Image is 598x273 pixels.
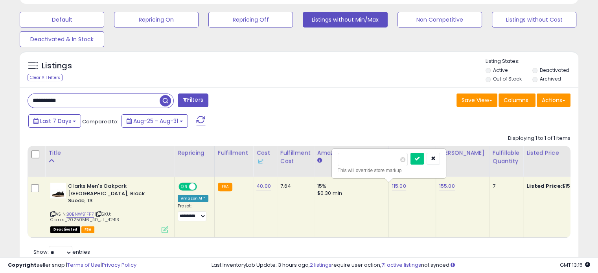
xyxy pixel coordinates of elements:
[67,261,101,269] a: Terms of Use
[50,183,168,232] div: ASIN:
[212,262,590,269] div: Last InventoryLab Update: 3 hours ago, require user action, not synced.
[218,183,232,191] small: FBA
[493,75,522,82] label: Out of Stock
[256,158,264,165] img: InventoryLab Logo
[508,135,570,142] div: Displaying 1 to 1 of 1 items
[493,149,520,165] div: Fulfillable Quantity
[8,261,37,269] strong: Copyright
[196,183,208,190] span: OFF
[338,167,440,174] div: This will override store markup
[50,226,80,233] span: All listings that are unavailable for purchase on Amazon for any reason other than out-of-stock
[439,149,486,165] div: [PERSON_NAME]
[493,67,508,73] label: Active
[28,74,63,81] div: Clear All Filters
[499,93,535,107] button: Columns
[303,12,387,27] button: Listings without Min/Max
[317,183,383,190] div: 15%
[537,93,570,107] button: Actions
[310,261,331,269] a: 2 listings
[121,114,188,128] button: Aug-25 - Aug-31
[317,149,385,157] div: Amazon Fees
[133,117,178,125] span: Aug-25 - Aug-31
[486,58,578,65] p: Listing States:
[81,226,95,233] span: FBA
[317,190,383,197] div: $0.30 min
[218,149,250,157] div: Fulfillment
[280,183,308,190] div: 7.64
[539,67,569,73] label: Deactivated
[68,183,164,207] b: Clarks Men's Oakpark [GEOGRAPHIC_DATA], Black Suede, 13
[102,261,136,269] a: Privacy Policy
[492,12,576,27] button: Listings without Cost
[40,117,71,125] span: Last 7 Days
[42,60,72,71] h5: Listings
[66,211,94,218] a: B0BNW91FF7
[20,31,104,47] button: Deactivated & In Stock
[8,262,136,269] div: seller snap | |
[256,182,271,190] a: 40.00
[560,261,590,269] span: 2025-09-8 13:15 GMT
[20,12,104,27] button: Default
[493,183,517,190] div: 7
[82,118,118,125] span: Compared to:
[539,75,561,82] label: Archived
[256,157,274,165] div: Some or all of the values in this column are provided from Inventory Lab.
[504,96,528,104] span: Columns
[392,182,406,190] a: 115.00
[439,182,455,190] a: 155.00
[50,211,120,223] span: | SKU: Clarks_20250516_40_JL_42413
[317,157,322,164] small: Amazon Fees.
[179,183,189,190] span: ON
[208,12,293,27] button: Repricing Off
[381,261,421,269] a: 71 active listings
[456,93,497,107] button: Save View
[178,93,208,107] button: Filters
[397,12,482,27] button: Non Competitive
[48,149,171,157] div: Title
[526,149,594,157] div: Listed Price
[114,12,199,27] button: Repricing On
[280,149,311,165] div: Fulfillment Cost
[526,183,592,190] div: $150.62
[256,149,274,165] div: Cost
[50,183,66,198] img: 31J1MElQv1L._SL40_.jpg
[439,157,486,165] div: Some or all of the values in this column are provided from Inventory Lab.
[178,195,208,202] div: Amazon AI *
[28,114,81,128] button: Last 7 Days
[439,158,447,165] img: InventoryLab Logo
[526,182,562,190] b: Listed Price:
[178,203,208,221] div: Preset:
[178,149,211,157] div: Repricing
[33,248,90,256] span: Show: entries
